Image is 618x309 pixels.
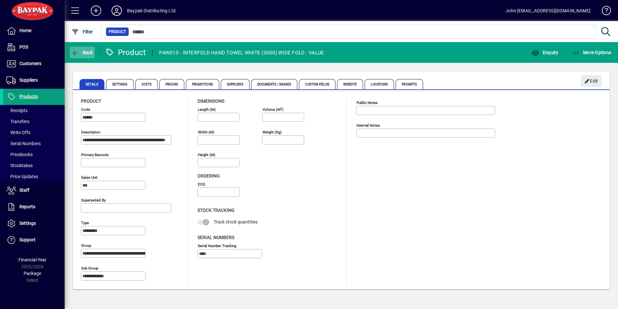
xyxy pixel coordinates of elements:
[3,199,65,215] a: Reports
[3,138,65,149] a: Serial Numbers
[198,153,215,157] mat-label: Height (m)
[81,153,109,157] mat-label: Primary barcode
[71,29,93,34] span: Filter
[186,79,219,89] span: Promotions
[135,79,158,89] span: Costs
[357,123,380,128] mat-label: Internal Notes
[81,107,90,112] mat-label: Code
[81,130,100,134] mat-label: Description
[127,6,176,16] div: Baypak Distributing Ltd
[71,50,93,55] span: Back
[570,47,613,58] button: More Options
[3,182,65,199] a: Staff
[3,149,65,160] a: Pricebooks
[262,107,283,112] mat-label: Volume (m )
[531,50,558,55] span: Enquiry
[198,182,205,187] mat-label: EOQ
[198,130,214,134] mat-label: Width (m)
[19,188,29,193] span: Staff
[81,243,91,248] mat-label: Group
[81,221,89,225] mat-label: Type
[197,173,220,178] span: Ordering
[6,174,38,179] span: Price Updates
[299,79,335,89] span: Custom Fields
[198,107,216,112] mat-label: Length (m)
[262,130,282,134] mat-label: Weight (Kg)
[365,79,394,89] span: Locations
[70,47,95,58] button: Back
[3,171,65,182] a: Price Updates
[3,232,65,248] a: Support
[19,204,35,209] span: Reports
[197,98,224,104] span: Dimensions
[198,243,236,248] mat-label: Serial Number tracking
[65,47,100,58] app-page-header-button: Back
[19,61,41,66] span: Customers
[86,5,106,17] button: Add
[6,119,29,124] span: Transfers
[6,141,41,146] span: Serial Numbers
[19,28,31,33] span: Home
[396,79,423,89] span: Prompts
[159,79,184,89] span: Pricing
[6,108,27,113] span: Receipts
[106,5,127,17] button: Profile
[19,77,38,83] span: Suppliers
[80,79,104,89] span: Details
[3,127,65,138] a: Write Offs
[597,1,610,22] a: Knowledge Base
[337,79,363,89] span: Website
[197,235,234,240] span: Serial Numbers
[3,160,65,171] a: Stocktakes
[530,47,560,58] button: Enquiry
[584,76,598,86] span: Edit
[19,94,38,99] span: Products
[19,44,28,50] span: POS
[357,100,378,105] mat-label: Public Notes
[221,79,250,89] span: Suppliers
[3,116,65,127] a: Transfers
[506,6,591,16] div: John [EMAIL_ADDRESS][DOMAIN_NAME]
[19,237,36,242] span: Support
[18,257,47,262] span: Financial Year
[3,39,65,55] a: POS
[24,271,41,276] span: Package
[3,72,65,88] a: Suppliers
[3,215,65,232] a: Settings
[81,98,101,104] span: Product
[106,79,134,89] span: Settings
[281,107,282,110] sup: 3
[19,221,36,226] span: Settings
[3,23,65,39] a: Home
[214,219,258,224] span: Track stock quantities
[81,266,98,270] mat-label: Sub group
[3,56,65,72] a: Customers
[109,29,126,35] span: Product
[197,208,235,213] span: Stock Tracking
[159,48,324,58] div: PAW010 - INTERFOLD HAND TOWEL WHITE (3000) WIDE FOLD - VALUE
[251,79,298,89] span: Documents / Images
[6,130,30,135] span: Write Offs
[581,75,602,87] button: Edit
[6,152,33,157] span: Pricebooks
[105,47,146,58] div: Product
[6,163,33,168] span: Stocktakes
[572,50,612,55] span: More Options
[70,26,95,38] button: Filter
[3,105,65,116] a: Receipts
[81,198,106,202] mat-label: Superseded by
[81,175,98,180] mat-label: Sales unit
